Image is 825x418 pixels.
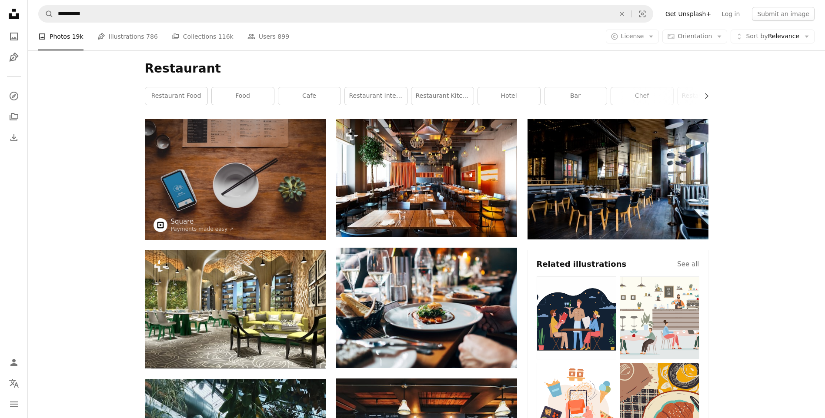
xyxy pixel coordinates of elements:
button: scroll list to the right [698,87,708,105]
button: License [606,30,659,43]
a: Users 899 [247,23,289,50]
img: 3d render of luxury restaurant interior [336,119,517,237]
a: See all [677,259,699,269]
a: dish on white ceramic plate [336,304,517,312]
img: photo of pub set in room during daytime [528,119,708,239]
a: Illustrations [5,49,23,66]
a: restaurant kitchen [411,87,474,105]
img: 3d render of luxury hotel lobby and reception [145,250,326,368]
a: Square [171,217,234,226]
h1: Restaurant [145,61,708,76]
a: food [212,87,274,105]
img: Go to Square's profile [154,218,167,232]
button: Orientation [662,30,727,43]
span: License [621,33,644,40]
img: dish on white ceramic plate [336,248,517,368]
a: restaurant food [145,87,207,105]
img: premium_vector-1682269608279-c30dcfc02e95 [620,276,699,359]
a: Get Unsplash+ [660,7,716,21]
span: 899 [277,32,289,41]
a: cafe [278,87,341,105]
a: 3d render of luxury restaurant interior [336,174,517,182]
button: Menu [5,395,23,413]
span: Orientation [678,33,712,40]
img: black chopsticks in white ceramic bowl on table [145,119,326,240]
a: Illustrations 786 [97,23,158,50]
a: black chopsticks in white ceramic bowl on table [145,175,326,183]
span: 116k [218,32,234,41]
a: 3d render of luxury hotel lobby and reception [145,305,326,313]
span: Sort by [746,33,768,40]
form: Find visuals sitewide [38,5,653,23]
button: Submit an image [752,7,815,21]
a: restaurant background [678,87,740,105]
a: photo of pub set in room during daytime [528,175,708,183]
button: Language [5,375,23,392]
a: bar [544,87,607,105]
a: Collections 116k [172,23,234,50]
button: Visual search [632,6,653,22]
button: Clear [612,6,631,22]
a: Photos [5,28,23,45]
a: Log in / Sign up [5,354,23,371]
a: Collections [5,108,23,126]
button: Sort byRelevance [731,30,815,43]
a: Payments made easy ↗ [171,226,234,232]
img: premium_vector-1683141030927-d8f78a6be4bd [537,276,616,359]
a: hotel [478,87,540,105]
a: restaurant interior [345,87,407,105]
a: chef [611,87,673,105]
a: Download History [5,129,23,146]
a: Explore [5,87,23,105]
span: Relevance [746,32,799,41]
span: 786 [146,32,158,41]
h4: Related illustrations [537,259,627,269]
a: Log in [716,7,745,21]
button: Search Unsplash [39,6,53,22]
